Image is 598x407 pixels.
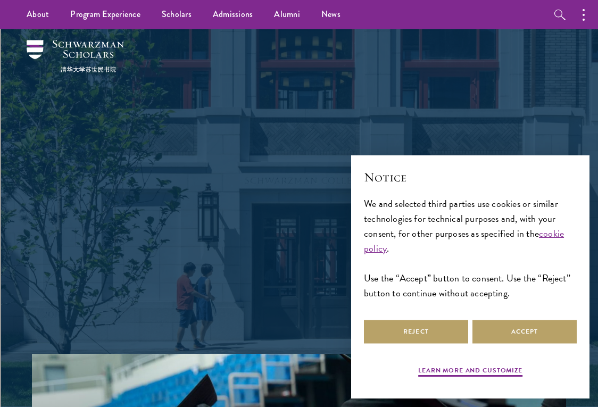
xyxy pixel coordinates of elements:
[364,168,577,186] h2: Notice
[364,196,577,301] div: We and selected third parties use cookies or similar technologies for technical purposes and, wit...
[418,366,522,378] button: Learn more and customize
[472,320,577,344] button: Accept
[364,320,468,344] button: Reject
[364,226,564,255] a: cookie policy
